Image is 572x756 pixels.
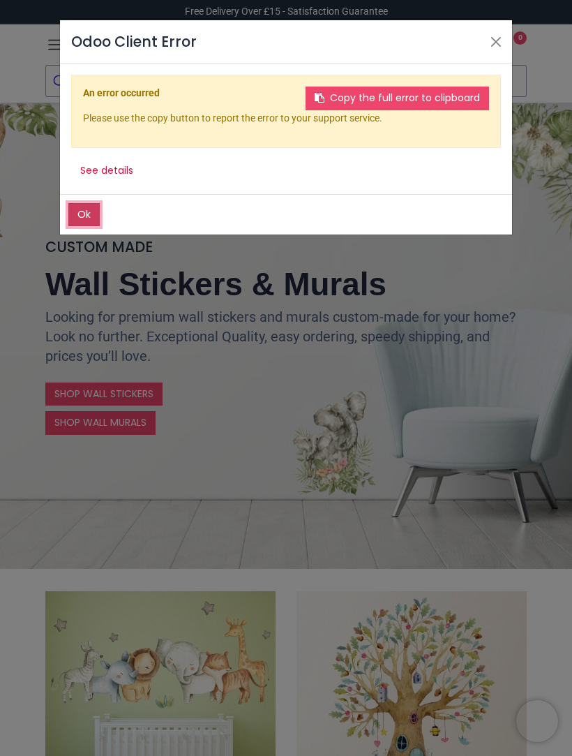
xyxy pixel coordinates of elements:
button: See details [71,159,142,183]
h4: Odoo Client Error [71,31,197,52]
button: Copy the full error to clipboard [306,87,489,110]
button: Close [486,31,506,52]
iframe: Brevo live chat [516,700,558,742]
button: Ok [68,203,100,227]
b: An error occurred [83,87,160,98]
p: Please use the copy button to report the error to your support service. [83,112,489,126]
